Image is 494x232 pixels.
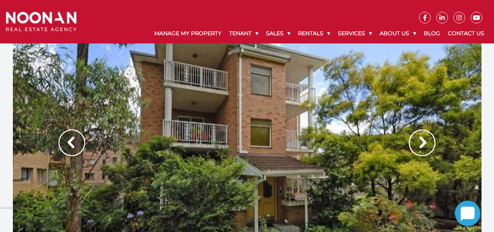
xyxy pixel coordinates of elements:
img: Noonan Real Estate Agency [6,12,77,31]
a: Tenant [225,23,262,43]
img: Arrow slider [59,129,85,156]
a: Manage My Property [150,23,225,43]
a: Blog [420,23,444,43]
a: Rentals [294,23,334,43]
a: Services [334,23,376,43]
a: Sales [262,23,294,43]
a: About Us [376,23,420,43]
img: Arrow slider [409,129,435,156]
a: Contact Us [444,23,488,43]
